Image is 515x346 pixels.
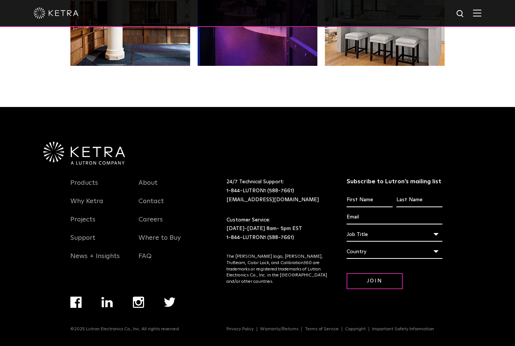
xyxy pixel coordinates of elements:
[226,216,328,242] p: Customer Service: [DATE]-[DATE] 8am- 5pm EST
[70,297,195,327] div: Navigation Menu
[226,254,328,285] p: The [PERSON_NAME] logo, [PERSON_NAME], TruBeam, Color Lock, and Calibration360 are trademarks or ...
[138,252,152,269] a: FAQ
[226,188,294,193] a: 1-844-LUTRON1 (588-7661)
[347,227,443,242] div: Job Title
[226,235,294,240] a: 1-844-LUTRON1 (588-7661)
[70,178,127,269] div: Navigation Menu
[70,179,98,196] a: Products
[43,142,125,165] img: Ketra-aLutronCo_White_RGB
[138,178,195,269] div: Navigation Menu
[70,197,103,214] a: Why Ketra
[369,327,437,331] a: Important Safety Information
[347,245,443,259] div: Country
[101,297,113,307] img: linkedin
[70,297,82,308] img: facebook
[473,9,481,16] img: Hamburger%20Nav.svg
[223,327,257,331] a: Privacy Policy
[133,297,144,308] img: instagram
[347,193,393,207] input: First Name
[70,215,95,233] a: Projects
[302,327,342,331] a: Terms of Service
[70,327,180,332] p: ©2025 Lutron Electronics Co., Inc. All rights reserved.
[347,273,403,289] input: Join
[138,197,164,214] a: Contact
[456,9,465,19] img: search icon
[138,234,181,251] a: Where to Buy
[342,327,369,331] a: Copyright
[164,297,176,307] img: twitter
[347,210,443,224] input: Email
[226,327,445,332] div: Navigation Menu
[70,234,95,251] a: Support
[34,7,79,19] img: ketra-logo-2019-white
[396,193,442,207] input: Last Name
[226,178,328,204] p: 24/7 Technical Support:
[347,178,443,186] h3: Subscribe to Lutron’s mailing list
[138,179,158,196] a: About
[70,252,120,269] a: News + Insights
[138,215,163,233] a: Careers
[226,197,319,202] a: [EMAIL_ADDRESS][DOMAIN_NAME]
[257,327,302,331] a: Warranty/Returns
